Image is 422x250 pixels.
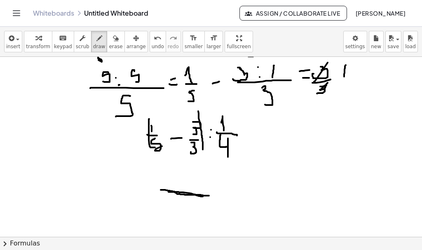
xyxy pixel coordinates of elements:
span: smaller [185,44,203,49]
button: Toggle navigation [10,7,23,20]
a: Whiteboards [33,9,74,17]
button: Assign / Collaborate Live [239,6,347,21]
button: scrub [74,31,91,52]
button: save [385,31,401,52]
span: larger [206,44,221,49]
span: draw [93,44,105,49]
span: redo [168,44,179,49]
span: insert [6,44,20,49]
span: load [405,44,416,49]
span: [PERSON_NAME] [355,9,406,17]
button: arrange [124,31,148,52]
button: format_sizelarger [204,31,223,52]
span: Assign / Collaborate Live [246,9,340,17]
button: new [369,31,384,52]
span: keypad [54,44,72,49]
i: keyboard [59,33,67,43]
i: undo [154,33,162,43]
span: scrub [76,44,89,49]
i: format_size [190,33,197,43]
i: redo [169,33,177,43]
span: arrange [127,44,146,49]
button: draw [91,31,108,52]
span: erase [109,44,122,49]
span: settings [345,44,365,49]
button: transform [24,31,52,52]
button: format_sizesmaller [183,31,205,52]
button: redoredo [166,31,181,52]
button: keyboardkeypad [52,31,74,52]
button: insert [4,31,22,52]
button: fullscreen [225,31,253,52]
button: load [403,31,418,52]
span: new [371,44,381,49]
button: settings [343,31,367,52]
span: undo [152,44,164,49]
span: fullscreen [227,44,251,49]
button: [PERSON_NAME] [349,6,412,21]
span: transform [26,44,50,49]
i: format_size [210,33,218,43]
button: erase [107,31,124,52]
span: save [387,44,399,49]
button: undoundo [150,31,166,52]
